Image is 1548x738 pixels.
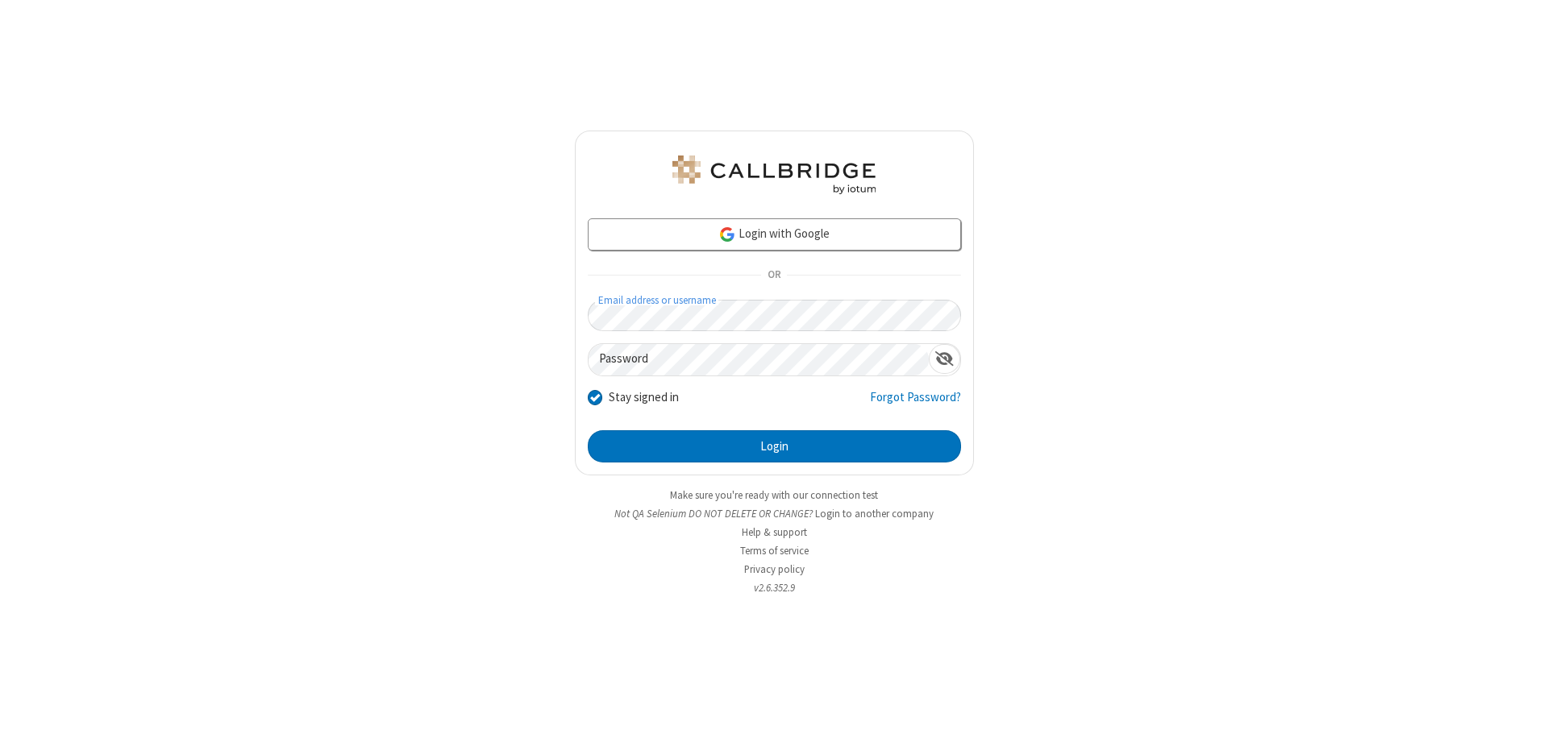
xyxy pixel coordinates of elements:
button: Login [588,430,961,462]
span: OR [761,264,787,287]
li: v2.6.352.9 [575,580,974,595]
img: google-icon.png [718,226,736,243]
input: Email address or username [588,300,961,331]
li: Not QA Selenium DO NOT DELETE OR CHANGE? [575,506,974,521]
input: Password [589,344,929,375]
a: Make sure you're ready with our connection test [670,488,878,502]
a: Terms of service [740,544,809,558]
button: Login to another company [815,506,934,521]
a: Forgot Password? [870,388,961,419]
a: Privacy policy [744,562,805,576]
a: Login with Google [588,218,961,251]
a: Help & support [742,525,807,539]
img: QA Selenium DO NOT DELETE OR CHANGE [669,155,879,194]
label: Stay signed in [609,388,679,407]
div: Show password [929,344,960,374]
